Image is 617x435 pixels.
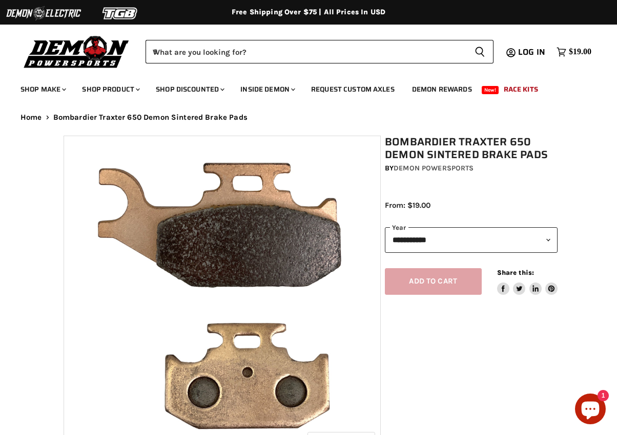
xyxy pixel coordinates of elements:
inbox-online-store-chat: Shopify online store chat [572,394,609,427]
span: $19.00 [569,47,591,57]
a: Demon Powersports [394,164,474,172]
select: year [385,227,558,252]
a: Home [20,113,42,122]
a: Inside Demon [233,79,301,100]
span: Share this: [497,269,534,276]
a: Request Custom Axles [303,79,402,100]
a: $19.00 [551,45,597,59]
img: TGB Logo 2 [82,4,159,23]
aside: Share this: [497,268,558,295]
span: New! [482,86,499,94]
img: Demon Electric Logo 2 [5,4,82,23]
a: Race Kits [496,79,546,100]
button: Search [466,40,493,63]
span: Bombardier Traxter 650 Demon Sintered Brake Pads [53,113,248,122]
h1: Bombardier Traxter 650 Demon Sintered Brake Pads [385,136,558,161]
img: Demon Powersports [20,33,133,70]
input: When autocomplete results are available use up and down arrows to review and enter to select [146,40,466,63]
a: Shop Make [13,79,72,100]
ul: Main menu [13,75,589,100]
a: Shop Discounted [148,79,231,100]
a: Shop Product [74,79,146,100]
a: Demon Rewards [404,79,480,100]
span: Log in [518,46,545,58]
form: Product [146,40,493,63]
span: From: $19.00 [385,201,430,210]
a: Log in [513,48,551,57]
div: by [385,163,558,174]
